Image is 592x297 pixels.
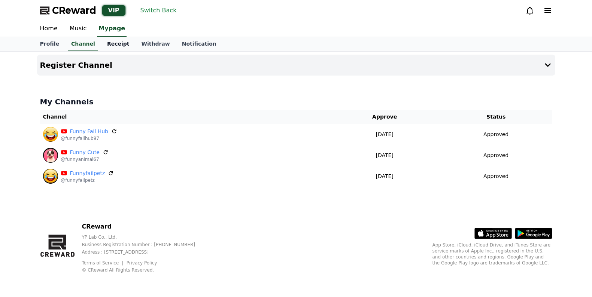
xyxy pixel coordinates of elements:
th: Channel [40,110,330,124]
a: Music [64,21,93,37]
a: Channel [68,37,98,51]
a: Funny Fail Hub [70,128,109,135]
p: [DATE] [332,151,437,159]
p: YP Lab Co., Ltd. [82,234,207,240]
p: @funnyanimal67 [61,156,109,162]
p: Approved [483,172,508,180]
button: Register Channel [37,55,555,76]
p: [DATE] [332,172,437,180]
a: Notification [176,37,222,51]
img: Funny Fail Hub [43,127,58,142]
a: Receipt [101,37,136,51]
p: Address : [STREET_ADDRESS] [82,249,207,255]
button: Switch Back [137,4,180,16]
p: Approved [483,151,508,159]
img: Funnyfailpetz [43,169,58,184]
a: Home [34,21,64,37]
a: Profile [34,37,65,51]
a: CReward [40,4,96,16]
p: © CReward All Rights Reserved. [82,267,207,273]
a: Terms of Service [82,260,124,266]
p: Approved [483,131,508,138]
a: Withdraw [135,37,176,51]
p: @funnyfailhub97 [61,135,118,141]
a: Funnyfailpetz [70,169,105,177]
th: Status [440,110,552,124]
span: CReward [52,4,96,16]
p: Business Registration Number : [PHONE_NUMBER] [82,242,207,248]
p: @funnyfailpetz [61,177,114,183]
h4: Register Channel [40,61,112,69]
img: Funny Cute [43,148,58,163]
p: CReward [82,222,207,231]
a: Privacy Policy [127,260,157,266]
div: VIP [102,5,125,16]
a: Mypage [97,21,127,37]
p: App Store, iCloud, iCloud Drive, and iTunes Store are service marks of Apple Inc., registered in ... [432,242,552,266]
a: Funny Cute [70,148,100,156]
th: Approve [329,110,440,124]
h4: My Channels [40,97,552,107]
p: [DATE] [332,131,437,138]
